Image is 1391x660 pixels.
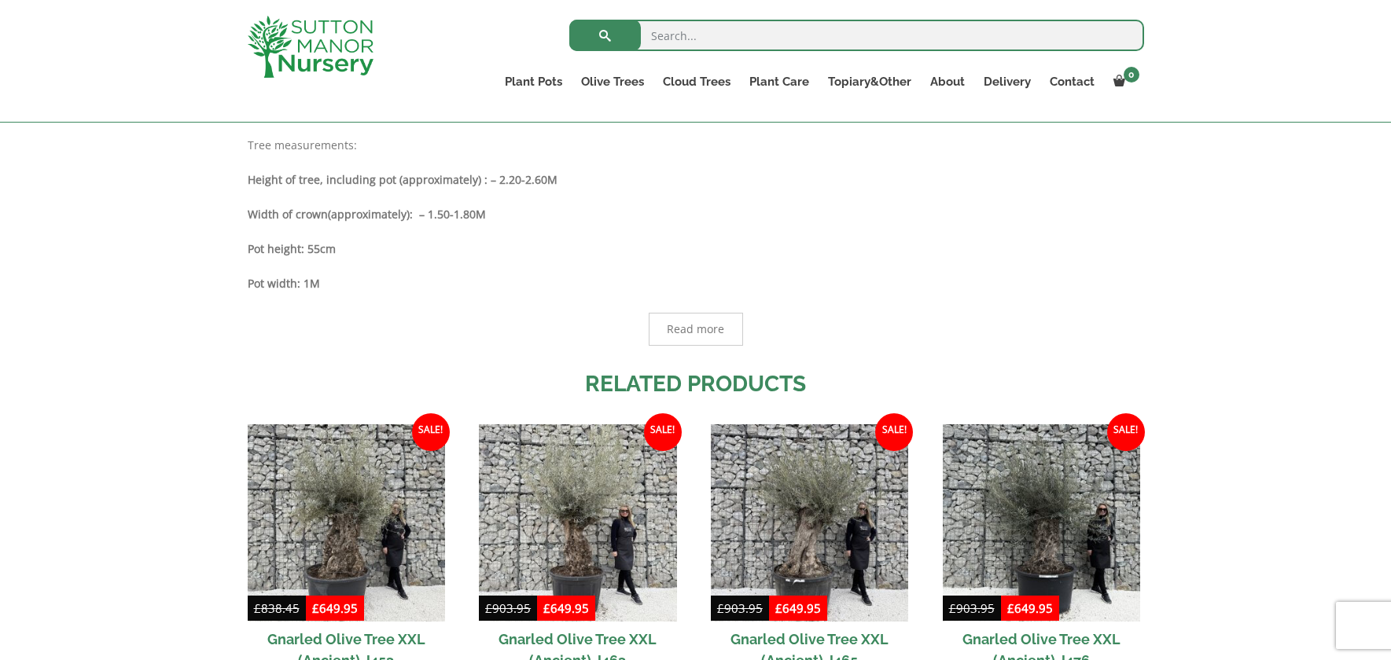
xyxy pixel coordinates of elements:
[479,424,676,621] img: Gnarled Olive Tree XXL (Ancient) J463
[1124,67,1139,82] span: 0
[248,276,320,291] strong: Pot width: 1M
[569,20,1144,51] input: Search...
[543,600,589,616] bdi: 649.95
[248,424,445,621] img: Gnarled Olive Tree XXL (Ancient) J453
[974,71,1040,93] a: Delivery
[740,71,819,93] a: Plant Care
[312,600,319,616] span: £
[254,600,300,616] bdi: 838.45
[248,207,486,222] strong: Width of crown : – 1.50-1.80M
[248,136,1144,155] p: Tree measurements:
[485,600,531,616] bdi: 903.95
[1107,413,1145,451] span: Sale!
[667,324,724,335] span: Read more
[248,368,1144,401] h2: Related products
[254,600,261,616] span: £
[248,172,558,187] b: Height of tree, including pot (approximately) : – 2.20-2.60M
[412,413,450,451] span: Sale!
[1007,600,1014,616] span: £
[1040,71,1104,93] a: Contact
[328,207,410,222] b: (approximately)
[572,71,653,93] a: Olive Trees
[495,71,572,93] a: Plant Pots
[248,241,336,256] strong: Pot height: 55cm
[949,600,956,616] span: £
[248,16,374,78] img: logo
[711,424,908,621] img: Gnarled Olive Tree XXL (Ancient) J465
[949,600,995,616] bdi: 903.95
[717,600,724,616] span: £
[943,424,1140,621] img: Gnarled Olive Tree XXL (Ancient) J476
[819,71,921,93] a: Topiary&Other
[485,600,492,616] span: £
[921,71,974,93] a: About
[543,600,550,616] span: £
[312,600,358,616] bdi: 649.95
[775,600,782,616] span: £
[1007,600,1053,616] bdi: 649.95
[644,413,682,451] span: Sale!
[1104,71,1144,93] a: 0
[717,600,763,616] bdi: 903.95
[775,600,821,616] bdi: 649.95
[653,71,740,93] a: Cloud Trees
[875,413,913,451] span: Sale!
